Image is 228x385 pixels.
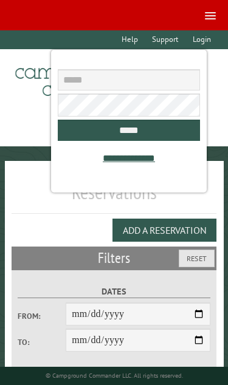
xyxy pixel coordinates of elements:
a: Support [147,30,184,49]
button: Add a Reservation [112,219,216,242]
h1: Reservations [12,180,217,214]
img: Campground Commander [12,54,164,101]
label: To: [18,336,66,348]
a: Help [116,30,144,49]
a: Login [187,30,216,49]
label: From: [18,310,66,322]
h2: Filters [12,247,217,270]
label: Dates [18,285,210,299]
small: © Campground Commander LLC. All rights reserved. [46,372,183,380]
button: Reset [179,250,215,267]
